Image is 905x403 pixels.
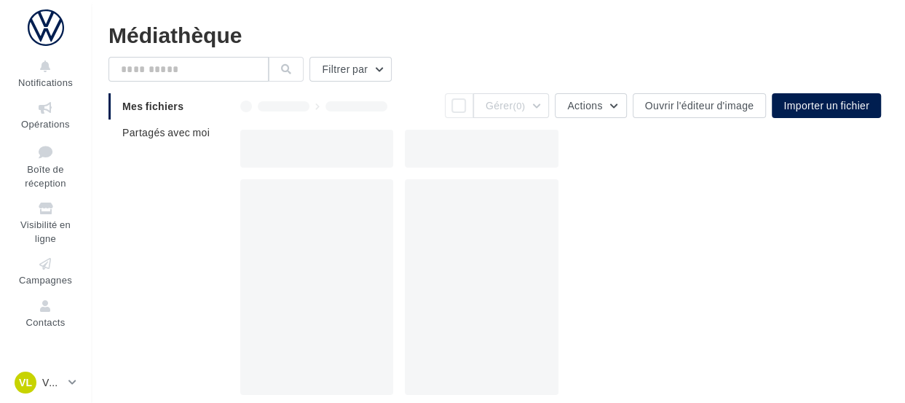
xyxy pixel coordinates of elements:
p: VW LAON [42,375,63,390]
a: VL VW LAON [12,369,79,396]
a: Campagnes [12,253,79,289]
span: Opérations [21,118,70,130]
span: Actions [567,99,602,111]
span: VL [19,375,32,390]
span: Mes fichiers [122,100,183,112]
button: Actions [555,93,626,118]
a: Visibilité en ligne [12,197,79,247]
span: Notifications [18,77,73,88]
button: Notifications [12,55,79,91]
span: Visibilité en ligne [20,219,71,244]
div: Médiathèque [108,23,888,45]
button: Filtrer par [309,57,392,82]
span: Partagés avec moi [122,126,210,138]
button: Gérer(0) [473,93,549,118]
span: Contacts [26,316,66,328]
span: (0) [513,100,525,111]
span: Campagnes [19,274,72,286]
a: Opérations [12,97,79,133]
a: Contacts [12,295,79,331]
button: Ouvrir l'éditeur d'image [633,93,767,118]
button: Importer un fichier [772,93,881,118]
a: Boîte de réception [12,139,79,192]
span: Importer un fichier [783,99,869,111]
span: Boîte de réception [25,163,66,189]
